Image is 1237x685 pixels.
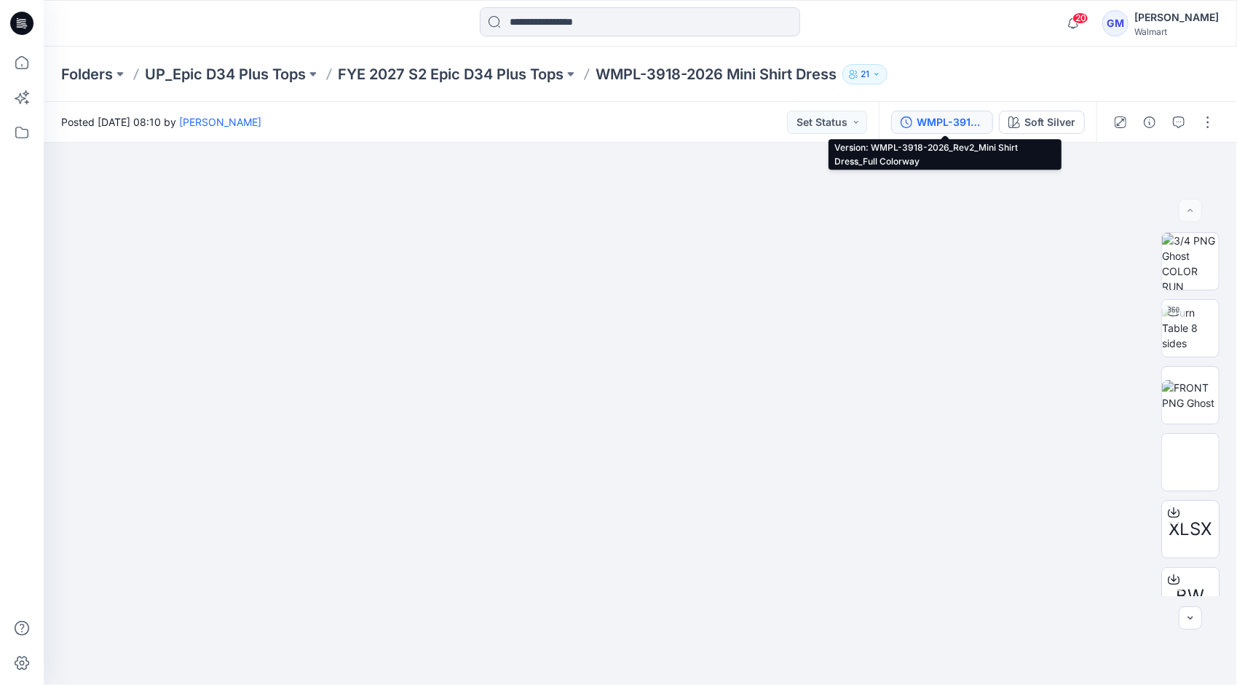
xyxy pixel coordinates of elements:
span: Posted [DATE] 08:10 by [61,114,261,130]
a: UP_Epic D34 Plus Tops [145,64,306,84]
div: Soft Silver [1024,114,1075,130]
span: BW [1177,583,1205,609]
div: WMPL-3918-2026_Rev2_Mini Shirt Dress_Full Colorway [917,114,984,130]
button: WMPL-3918-2026_Rev2_Mini Shirt Dress_Full Colorway [891,111,993,134]
img: 3/4 PNG Ghost COLOR RUN [1162,233,1219,290]
span: 20 [1072,12,1088,24]
img: BACK PNG Ghost [1162,447,1219,478]
p: WMPL-3918-2026 Mini Shirt Dress [596,64,837,84]
div: GM [1102,10,1129,36]
a: Folders [61,64,113,84]
button: 21 [842,64,888,84]
button: Soft Silver [999,111,1085,134]
span: XLSX [1169,516,1212,542]
a: FYE 2027 S2 Epic D34 Plus Tops [338,64,564,84]
img: Turn Table 8 sides [1162,305,1219,351]
div: [PERSON_NAME] [1134,9,1219,26]
p: 21 [861,66,869,82]
a: [PERSON_NAME] [179,116,261,128]
div: Walmart [1134,26,1219,37]
img: FRONT PNG Ghost [1162,380,1219,411]
button: Details [1138,111,1161,134]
